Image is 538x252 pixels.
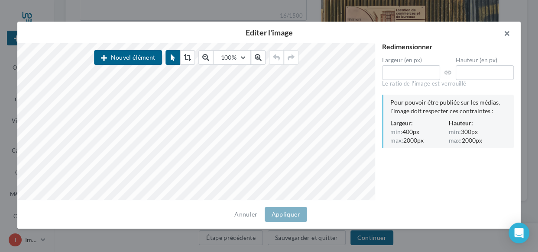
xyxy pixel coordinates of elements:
span: max: [449,137,462,144]
span: max: [390,137,403,144]
div: Hauteur: [449,119,507,128]
div: 400px [390,128,449,136]
div: Largeur: [390,119,449,128]
div: Pour pouvoir être publiée sur les médias, l'image doit respecter ces contraintes : [390,98,507,115]
div: 2000px [449,136,507,145]
label: Hauteur (en px) [456,57,514,63]
div: Le ratio de l'image est verrouillé [382,80,514,88]
label: Largeur (en px) [382,57,440,63]
div: 2000px [390,136,449,145]
button: Annuler [231,209,261,220]
span: min: [449,129,461,135]
button: 100% [213,50,250,65]
div: Open Intercom Messenger [509,223,529,243]
span: min: [390,129,402,135]
div: 300px [449,128,507,136]
h2: Editer l'image [31,29,507,36]
div: Redimensionner [382,43,514,50]
button: Nouvel élément [94,50,162,65]
button: Appliquer [265,207,307,222]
